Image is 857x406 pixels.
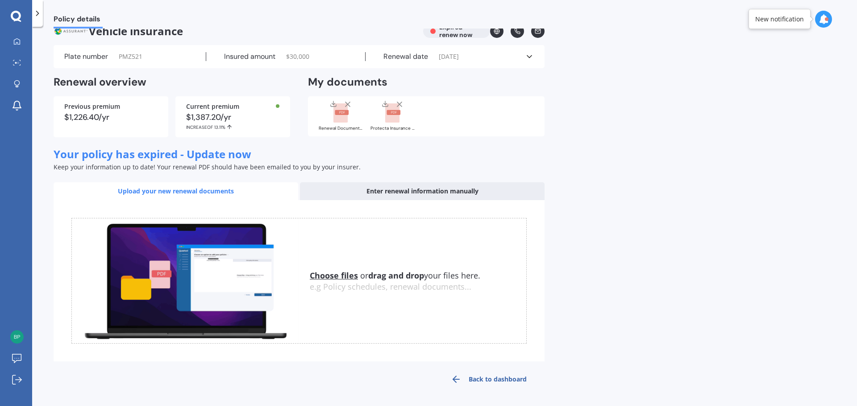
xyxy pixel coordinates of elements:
[54,182,298,200] div: Upload your new renewal documents
[186,124,214,130] span: INCREASE OF
[308,75,387,89] h2: My documents
[54,15,103,27] span: Policy details
[368,270,424,281] b: drag and drop
[119,52,142,61] span: PMZ521
[64,113,158,121] div: $1,226.40/yr
[439,52,459,61] span: [DATE]
[54,147,251,161] span: Your policy has expired - Update now
[214,124,225,130] span: 13.11%
[433,369,545,390] a: Back to dashboard
[54,75,290,89] h2: Renewal overview
[319,126,363,131] div: Renewal Document - Motor - Protecta.PDF
[224,52,275,61] label: Insured amount
[286,52,309,61] span: $ 30,000
[72,218,299,344] img: upload.de96410c8ce839c3fdd5.gif
[310,282,526,292] div: e.g Policy schedules, renewal documents...
[300,182,545,200] div: Enter renewal information manually
[10,330,24,344] img: f23eae5564fe297151419cc8d79325a1
[54,25,89,38] img: Assurant.png
[64,52,108,61] label: Plate number
[755,15,804,24] div: New notification
[310,270,480,281] span: or your files here.
[186,113,279,130] div: $1,387.20/yr
[54,163,361,171] span: Keep your information up to date! Your renewal PDF should have been emailed to you by your insurer.
[64,103,158,110] div: Previous premium
[383,52,428,61] label: Renewal date
[186,103,279,110] div: Current premium
[370,126,415,131] div: Protecta Insurance - VW Passat.pdf
[54,25,416,38] span: Vehicle insurance
[310,270,358,281] u: Choose files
